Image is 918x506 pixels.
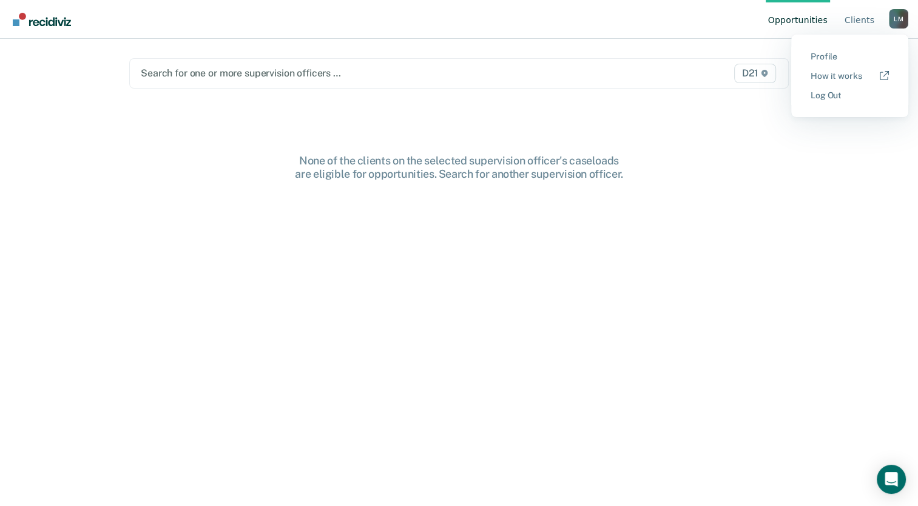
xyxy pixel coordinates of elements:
[734,64,776,83] span: D21
[877,465,906,494] div: Open Intercom Messenger
[791,35,908,117] div: Profile menu
[265,154,653,180] div: None of the clients on the selected supervision officer's caseloads are eligible for opportunitie...
[811,90,889,101] a: Log Out
[889,9,908,29] button: Profile dropdown button
[811,71,889,81] a: How it works
[13,13,71,26] img: Recidiviz
[889,9,908,29] div: L M
[811,52,889,62] a: Profile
